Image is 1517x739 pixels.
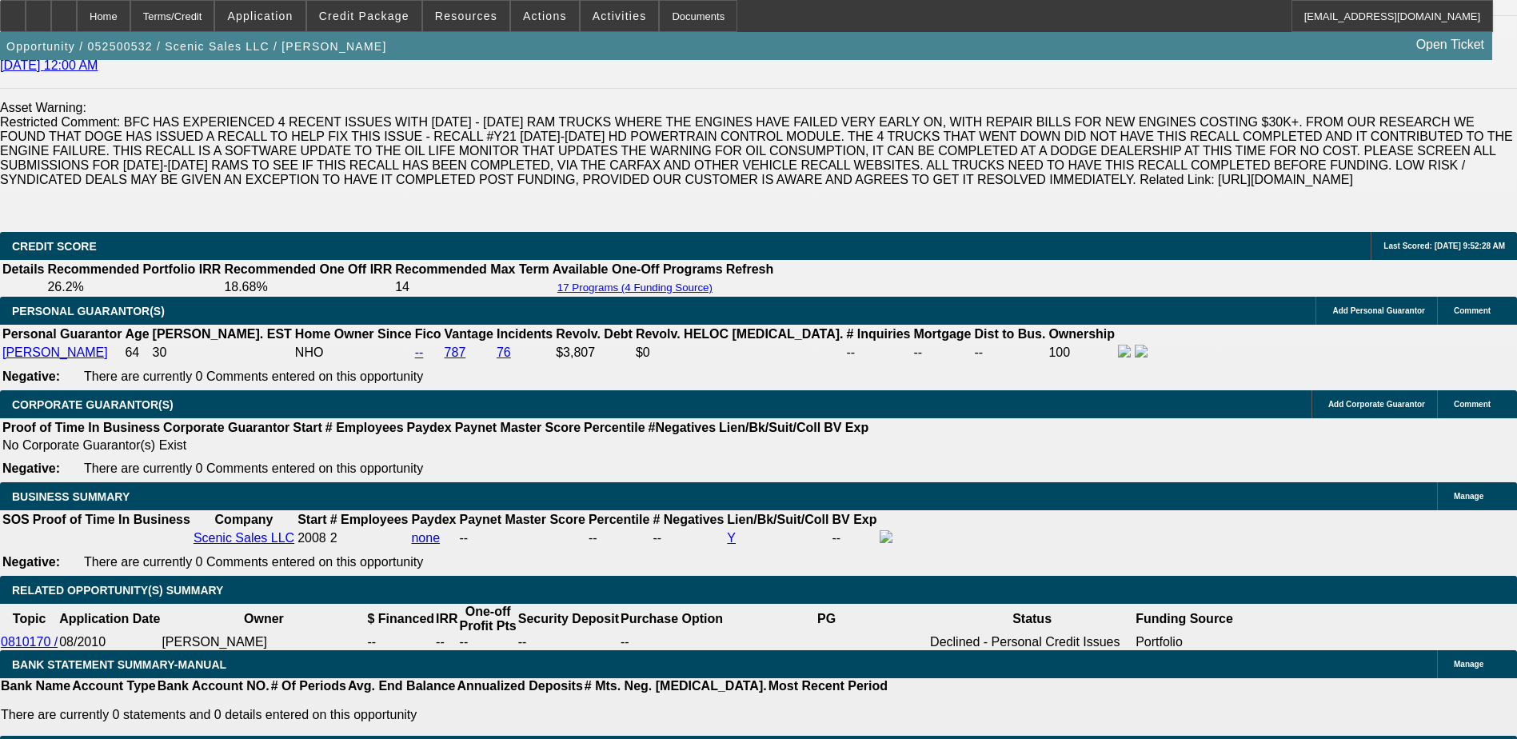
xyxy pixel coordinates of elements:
button: Credit Package [307,1,421,31]
div: -- [653,531,724,545]
div: -- [460,531,585,545]
span: Last Scored: [DATE] 9:52:28 AM [1383,242,1505,250]
b: [PERSON_NAME]. EST [153,327,292,341]
span: Activities [593,10,647,22]
th: Funding Source [1135,604,1234,634]
td: -- [459,634,517,650]
b: Percentile [589,513,649,526]
th: Avg. End Balance [347,678,457,694]
b: Paydex [411,513,456,526]
td: $3,807 [555,344,633,362]
button: Activities [581,1,659,31]
th: Refresh [725,262,775,278]
b: Corporate Guarantor [163,421,289,434]
th: One-off Profit Pts [459,604,517,634]
a: [PERSON_NAME] [2,346,108,359]
td: NHO [294,344,413,362]
th: $ Financed [366,604,435,634]
td: -- [435,634,459,650]
b: Mortgage [914,327,972,341]
b: Negative: [2,461,60,475]
b: Fico [415,327,441,341]
th: Proof of Time In Business [2,420,161,436]
b: # Employees [330,513,409,526]
span: CREDIT SCORE [12,240,97,253]
th: IRR [435,604,459,634]
a: Scenic Sales LLC [194,531,294,545]
b: # Employees [325,421,404,434]
a: none [411,531,440,545]
b: Vantage [445,327,493,341]
span: Resources [435,10,497,22]
td: Declined - Personal Credit Issues [929,634,1135,650]
b: Company [215,513,273,526]
b: #Negatives [649,421,717,434]
th: Details [2,262,45,278]
span: PERSONAL GUARANTOR(S) [12,305,165,318]
b: Lien/Bk/Suit/Coll [727,513,828,526]
b: # Negatives [653,513,724,526]
span: RELATED OPPORTUNITY(S) SUMMARY [12,584,223,597]
a: Y [727,531,736,545]
th: Account Type [71,678,157,694]
img: linkedin-icon.png [1135,345,1148,358]
b: Ownership [1048,327,1115,341]
td: Portfolio [1135,634,1234,650]
td: -- [831,529,877,547]
span: There are currently 0 Comments entered on this opportunity [84,369,423,383]
th: Proof of Time In Business [32,512,191,528]
th: Recommended Max Term [394,262,550,278]
th: Application Date [58,604,161,634]
b: Revolv. Debt [556,327,633,341]
th: Purchase Option [620,604,724,634]
td: 26.2% [46,279,222,295]
td: 08/2010 [58,634,161,650]
b: Start [293,421,321,434]
b: Start [297,513,326,526]
th: # Of Periods [270,678,347,694]
td: -- [620,634,724,650]
a: 76 [497,346,511,359]
a: -- [415,346,424,359]
img: facebook-icon.png [1118,345,1131,358]
img: facebook-icon.png [880,530,892,543]
th: SOS [2,512,30,528]
td: [PERSON_NAME] [161,634,366,650]
b: Revolv. HELOC [MEDICAL_DATA]. [636,327,844,341]
b: Paynet Master Score [460,513,585,526]
td: 30 [152,344,293,362]
span: Manage [1454,660,1483,669]
b: Paynet Master Score [455,421,581,434]
button: Application [215,1,305,31]
td: -- [974,344,1047,362]
th: Status [929,604,1135,634]
td: 2008 [297,529,327,547]
b: BV Exp [824,421,868,434]
th: Bank Account NO. [157,678,270,694]
button: Actions [511,1,579,31]
th: Owner [161,604,366,634]
th: PG [724,604,929,634]
span: Credit Package [319,10,409,22]
a: 0810170 / [1,635,58,649]
b: Negative: [2,369,60,383]
td: -- [845,344,911,362]
th: Annualized Deposits [456,678,583,694]
td: 100 [1048,344,1116,362]
span: Comment [1454,400,1491,409]
b: Home Owner Since [295,327,412,341]
td: $0 [635,344,844,362]
th: Most Recent Period [768,678,888,694]
td: 14 [394,279,550,295]
th: Recommended Portfolio IRR [46,262,222,278]
th: # Mts. Neg. [MEDICAL_DATA]. [584,678,768,694]
td: No Corporate Guarantor(s) Exist [2,437,876,453]
span: There are currently 0 Comments entered on this opportunity [84,461,423,475]
b: Age [125,327,149,341]
span: BUSINESS SUMMARY [12,490,130,503]
span: Application [227,10,293,22]
span: CORPORATE GUARANTOR(S) [12,398,174,411]
div: -- [589,531,649,545]
b: Incidents [497,327,553,341]
td: 18.68% [223,279,393,295]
